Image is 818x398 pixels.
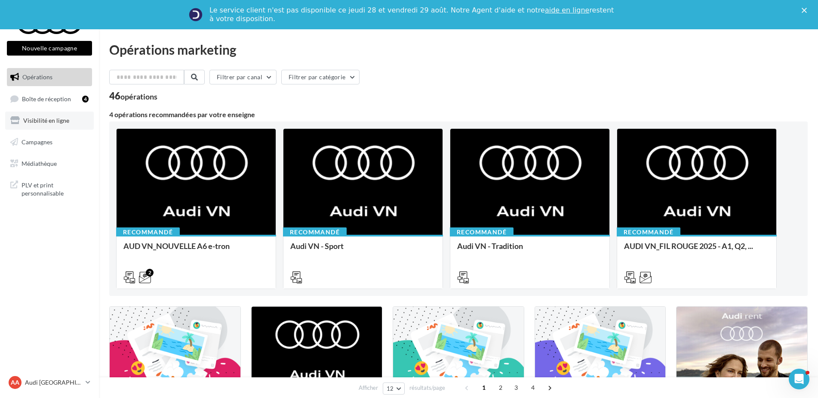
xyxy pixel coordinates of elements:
div: Fermer [802,8,810,13]
p: Audi [GEOGRAPHIC_DATA] [25,378,82,387]
button: 12 [383,382,405,395]
span: AUD VN_NOUVELLE A6 e-tron [123,241,230,251]
a: aide en ligne [545,6,589,14]
span: Visibilité en ligne [23,117,69,124]
div: 4 opérations recommandées par votre enseigne [109,111,808,118]
span: 3 [509,381,523,395]
a: AA Audi [GEOGRAPHIC_DATA] [7,374,92,391]
div: Recommandé [450,227,514,237]
a: Campagnes [5,133,94,151]
button: Filtrer par catégorie [281,70,360,84]
span: Boîte de réception [22,95,71,102]
a: Médiathèque [5,155,94,173]
div: Recommandé [116,227,180,237]
span: Opérations [22,73,52,81]
div: 4 [82,96,89,103]
button: Nouvelle campagne [7,41,92,56]
div: Opérations marketing [109,43,808,56]
span: résultats/page [409,384,445,392]
div: Recommandé [283,227,347,237]
span: AUDI VN_FIL ROUGE 2025 - A1, Q2, ... [624,241,753,251]
span: AA [11,378,19,387]
span: Campagnes [22,138,52,146]
span: Afficher [359,384,378,392]
a: PLV et print personnalisable [5,176,94,201]
button: Filtrer par canal [209,70,277,84]
span: 12 [387,385,394,392]
a: Opérations [5,68,94,86]
div: opérations [120,93,157,100]
img: Profile image for Service-Client [189,8,203,22]
span: Médiathèque [22,159,57,167]
div: 2 [146,269,154,277]
a: Boîte de réception4 [5,90,94,108]
div: Le service client n'est pas disponible ce jeudi 28 et vendredi 29 août. Notre Agent d'aide et not... [209,6,615,23]
div: Recommandé [617,227,680,237]
span: 4 [526,381,540,395]
a: Visibilité en ligne [5,112,94,130]
span: 1 [477,381,491,395]
span: PLV et print personnalisable [22,179,89,198]
span: 2 [494,381,507,395]
span: Audi VN - Tradition [457,241,523,251]
iframe: Intercom live chat [789,369,809,389]
span: Audi VN - Sport [290,241,344,251]
div: 46 [109,91,157,101]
